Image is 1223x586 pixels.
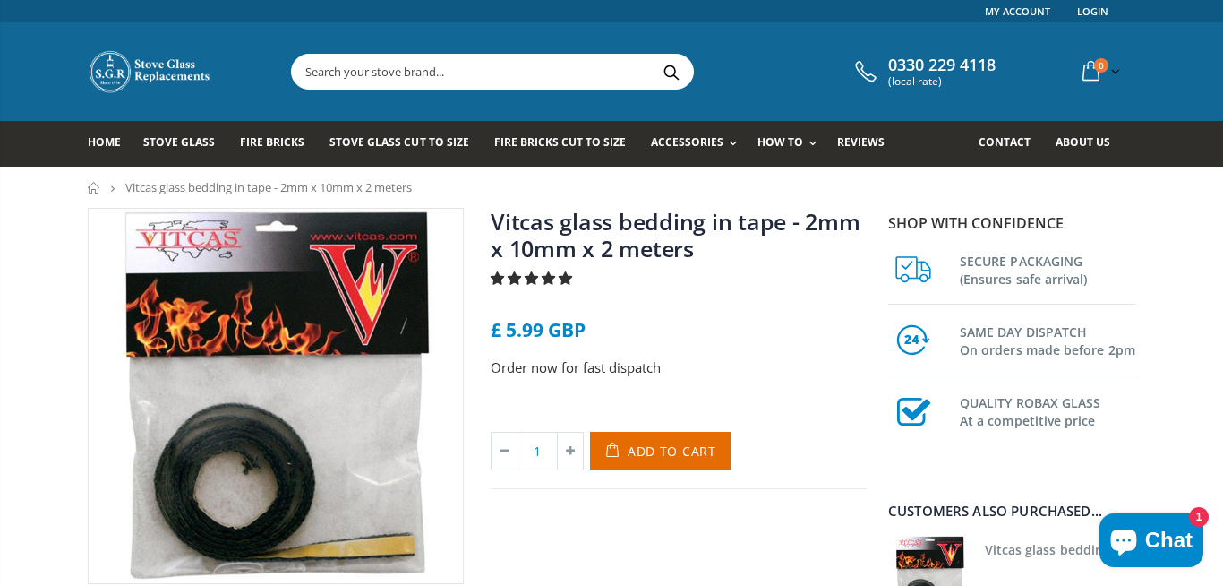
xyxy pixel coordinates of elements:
a: 0 [1075,54,1124,89]
a: Stove Glass [143,121,228,167]
a: Fire Bricks Cut To Size [494,121,639,167]
a: Reviews [837,121,898,167]
span: Add to Cart [628,443,716,460]
a: 0330 229 4118 (local rate) [851,56,996,88]
span: 0330 229 4118 [888,56,996,75]
inbox-online-store-chat: Shopify online store chat [1094,513,1209,572]
span: Vitcas glass bedding in tape - 2mm x 10mm x 2 meters [125,179,412,195]
h3: QUALITY ROBAX GLASS At a competitive price [960,391,1135,430]
span: 0 [1094,58,1108,73]
span: £ 5.99 GBP [491,317,586,342]
span: Fire Bricks [240,134,304,150]
a: Stove Glass Cut To Size [329,121,482,167]
span: Contact [979,134,1031,150]
a: Home [88,121,134,167]
span: (local rate) [888,75,996,88]
span: How To [757,134,803,150]
span: Reviews [837,134,885,150]
a: Fire Bricks [240,121,318,167]
a: Vitcas glass bedding in tape - 2mm x 10mm x 2 meters [491,206,860,263]
p: Order now for fast dispatch [491,358,867,378]
a: Home [88,182,101,194]
button: Add to Cart [590,432,731,470]
span: Fire Bricks Cut To Size [494,134,626,150]
h3: SECURE PACKAGING (Ensures safe arrival) [960,249,1135,289]
span: 4.85 stars [491,269,576,287]
a: Contact [979,121,1044,167]
a: Accessories [651,121,746,167]
span: Home [88,134,121,150]
div: Customers also purchased... [888,504,1135,518]
a: About us [1056,121,1124,167]
span: Stove Glass [143,134,215,150]
img: vitcas-stove-tape-self-adhesive-black_800x_crop_center.jpg [89,209,463,583]
span: Stove Glass Cut To Size [329,134,468,150]
a: How To [757,121,825,167]
h3: SAME DAY DISPATCH On orders made before 2pm [960,320,1135,359]
button: Search [651,55,691,89]
input: Search your stove brand... [292,55,894,89]
span: About us [1056,134,1110,150]
img: Stove Glass Replacement [88,49,213,94]
span: Accessories [651,134,723,150]
p: Shop with confidence [888,212,1135,234]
